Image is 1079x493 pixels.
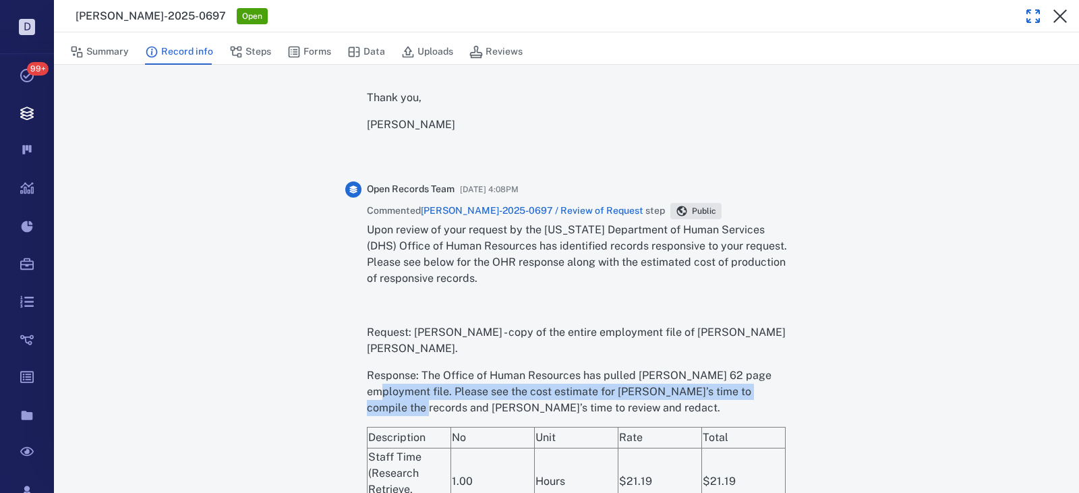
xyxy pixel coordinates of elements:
[76,8,226,24] h3: [PERSON_NAME]-2025-0697
[367,204,665,218] span: Commented step
[367,183,455,196] span: Open Records Team
[368,428,451,448] td: Description
[367,222,788,287] p: Upon review of your request by the [US_STATE] Department of Human Services (DHS) Office of Human ...
[460,181,519,198] span: [DATE] 4:08PM
[1047,3,1074,30] button: Close
[367,117,788,133] p: [PERSON_NAME]
[30,9,58,22] span: Help
[689,206,719,217] span: Public
[239,11,265,22] span: Open
[229,39,271,65] button: Steps
[367,324,788,357] p: Request: [PERSON_NAME] - copy of the entire employment file of [PERSON_NAME] [PERSON_NAME].
[367,368,788,416] p: Response: The Office of Human Resources has pulled [PERSON_NAME] 62 page employment file. Please ...
[287,39,331,65] button: Forms
[27,62,49,76] span: 99+
[367,90,788,106] p: Thank you,
[145,39,213,65] button: Record info
[451,428,535,448] td: No
[618,428,702,448] td: Rate
[19,19,35,35] p: D
[11,11,430,23] body: Rich Text Area. Press ALT-0 for help.
[347,39,385,65] button: Data
[70,39,129,65] button: Summary
[421,205,643,216] a: [PERSON_NAME]-2025-0697 / Review of Request
[1020,3,1047,30] button: Toggle Fullscreen
[535,428,618,448] td: Unit
[702,428,786,448] td: Total
[401,39,453,65] button: Uploads
[469,39,523,65] button: Reviews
